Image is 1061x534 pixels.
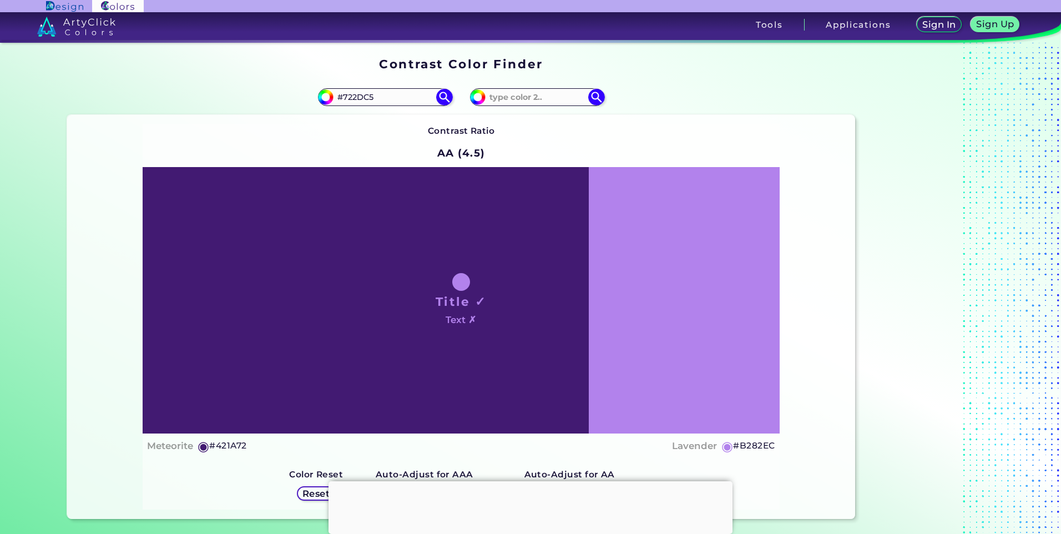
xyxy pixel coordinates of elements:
[432,140,491,165] h2: AA (4.5)
[302,489,330,498] h5: Reset
[334,89,437,104] input: type color 1..
[971,17,1019,32] a: Sign Up
[588,89,605,105] img: icon search
[917,17,962,32] a: Sign In
[486,89,589,104] input: type color 2..
[721,440,734,453] h5: ◉
[198,440,210,453] h5: ◉
[672,438,717,454] h4: Lavender
[376,469,473,480] strong: Auto-Adjust for AAA
[524,469,615,480] strong: Auto-Adjust for AA
[428,125,495,136] strong: Contrast Ratio
[46,1,83,12] img: ArtyClick Design logo
[860,53,998,523] iframe: Advertisement
[289,469,343,480] strong: Color Reset
[826,21,891,29] h3: Applications
[922,20,956,29] h5: Sign In
[446,312,476,328] h4: Text ✗
[436,293,487,310] h1: Title ✓
[209,439,246,453] h5: #421A72
[379,56,543,72] h1: Contrast Color Finder
[37,17,115,37] img: logo_artyclick_colors_white.svg
[976,19,1014,28] h5: Sign Up
[756,21,783,29] h3: Tools
[436,89,453,105] img: icon search
[147,438,193,454] h4: Meteorite
[733,439,775,453] h5: #B282EC
[329,481,732,531] iframe: Advertisement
